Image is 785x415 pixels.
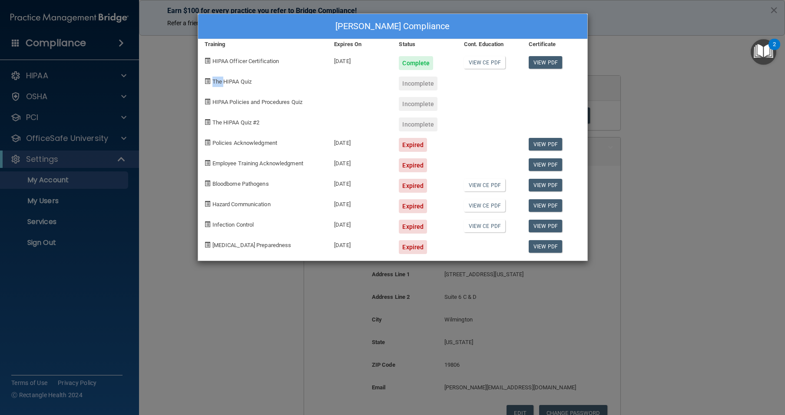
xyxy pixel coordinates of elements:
[399,56,433,70] div: Complete
[529,138,562,151] a: View PDF
[522,39,587,50] div: Certificate
[328,152,392,172] div: [DATE]
[529,179,562,191] a: View PDF
[529,240,562,253] a: View PDF
[198,39,328,50] div: Training
[212,181,269,187] span: Bloodborne Pathogens
[198,14,587,39] div: [PERSON_NAME] Compliance
[751,39,776,65] button: Open Resource Center, 2 new notifications
[464,199,505,212] a: View CE PDF
[328,213,392,234] div: [DATE]
[529,56,562,69] a: View PDF
[529,199,562,212] a: View PDF
[212,78,252,85] span: The HIPAA Quiz
[328,50,392,70] div: [DATE]
[399,97,437,111] div: Incomplete
[399,138,427,152] div: Expired
[529,220,562,232] a: View PDF
[464,56,505,69] a: View CE PDF
[399,220,427,234] div: Expired
[328,172,392,193] div: [DATE]
[457,39,522,50] div: Cont. Education
[328,193,392,213] div: [DATE]
[212,58,279,64] span: HIPAA Officer Certification
[212,201,271,207] span: Hazard Communication
[399,158,427,172] div: Expired
[399,117,437,131] div: Incomplete
[212,160,303,167] span: Employee Training Acknowledgment
[328,234,392,254] div: [DATE]
[392,39,457,50] div: Status
[464,179,505,191] a: View CE PDF
[399,199,427,213] div: Expired
[212,242,291,248] span: [MEDICAL_DATA] Preparedness
[399,77,437,90] div: Incomplete
[328,39,392,50] div: Expires On
[464,220,505,232] a: View CE PDF
[529,158,562,171] a: View PDF
[773,44,776,56] div: 2
[328,131,392,152] div: [DATE]
[212,140,277,146] span: Policies Acknowledgment
[212,99,302,105] span: HIPAA Policies and Procedures Quiz
[212,119,260,126] span: The HIPAA Quiz #2
[212,221,254,228] span: Infection Control
[399,179,427,193] div: Expired
[399,240,427,254] div: Expired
